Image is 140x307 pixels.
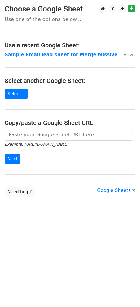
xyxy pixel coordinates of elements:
a: Select... [5,89,28,99]
small: Example: [URL][DOMAIN_NAME] [5,142,68,147]
input: Next [5,154,20,164]
h4: Use a recent Google Sheet: [5,41,135,49]
a: View [117,52,133,58]
a: Need help? [5,187,35,197]
small: View [124,53,133,57]
input: Paste your Google Sheet URL here [5,129,132,141]
a: Google Sheets [97,188,135,193]
p: Use one of the options below... [5,16,135,23]
a: Sample Email lead sheet for Merge Missive [5,52,117,58]
h3: Choose a Google Sheet [5,5,135,14]
h4: Select another Google Sheet: [5,77,135,84]
h4: Copy/paste a Google Sheet URL: [5,119,135,126]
